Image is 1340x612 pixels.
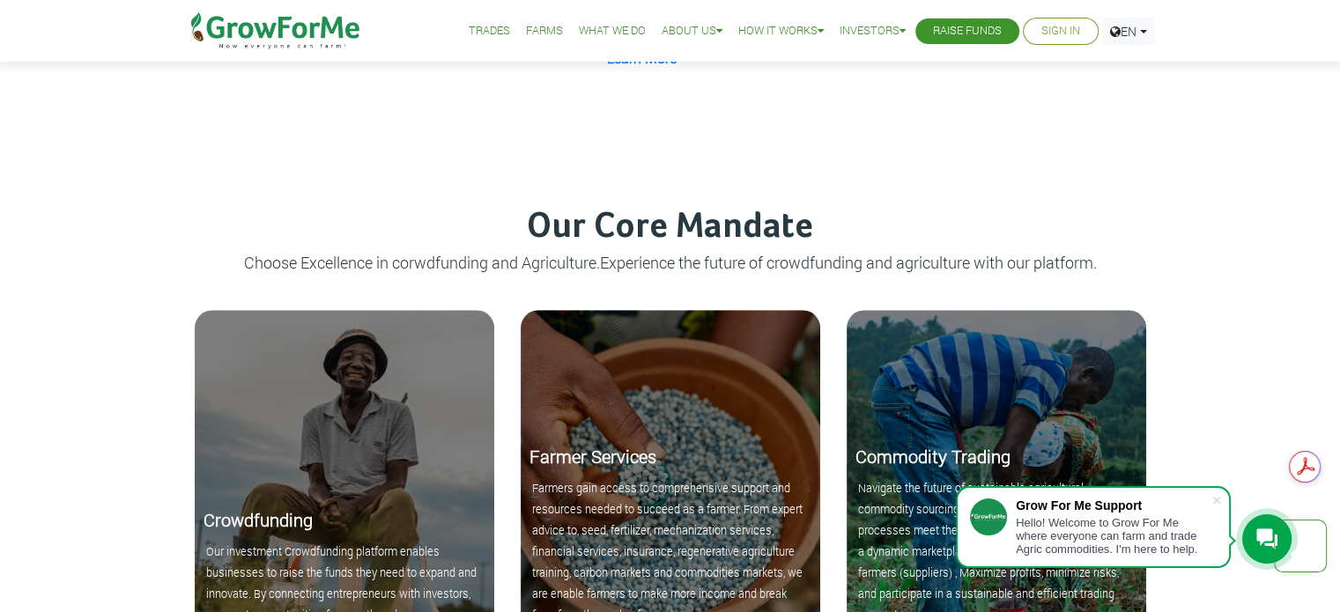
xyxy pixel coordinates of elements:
a: How it Works [738,22,824,41]
a: Raise Funds [933,22,1002,41]
p: Choose Excellence in corwdfunding and Agriculture.Experience the future of crowdfunding and agric... [184,251,1157,275]
a: About Us [662,22,722,41]
a: What We Do [579,22,646,41]
a: EN [1102,18,1155,45]
a: Trades [469,22,510,41]
b: Crowdfunding [204,508,313,531]
a: Farms [526,22,563,41]
div: Grow For Me Support [1016,498,1211,512]
b: Commodity Trading [855,445,1011,468]
a: Investors [840,22,906,41]
h3: Our Core Mandate [184,206,1157,248]
a: Sign In [1041,22,1080,41]
div: Hello! Welcome to Grow For Me where everyone can farm and trade Agric commodities. I'm here to help. [1016,516,1211,556]
b: Farmer Services [529,445,656,468]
